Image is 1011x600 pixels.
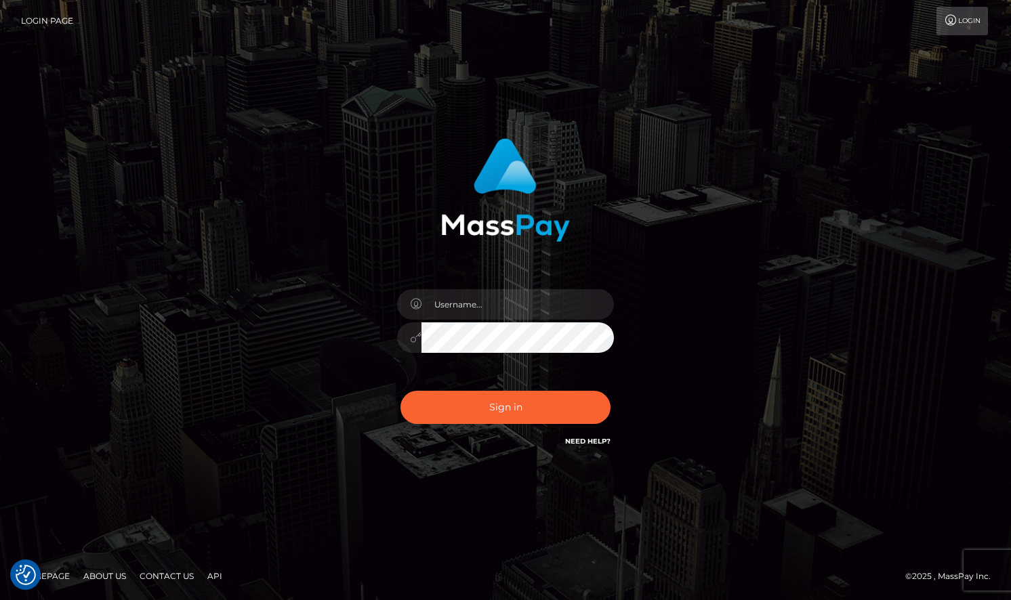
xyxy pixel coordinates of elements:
[441,138,570,242] img: MassPay Login
[565,437,611,446] a: Need Help?
[16,565,36,585] img: Revisit consent button
[134,565,199,586] a: Contact Us
[78,565,131,586] a: About Us
[936,7,988,35] a: Login
[905,569,1001,584] div: © 2025 , MassPay Inc.
[15,565,75,586] a: Homepage
[202,565,228,586] a: API
[400,391,611,424] button: Sign in
[21,7,73,35] a: Login Page
[421,289,614,320] input: Username...
[16,565,36,585] button: Consent Preferences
